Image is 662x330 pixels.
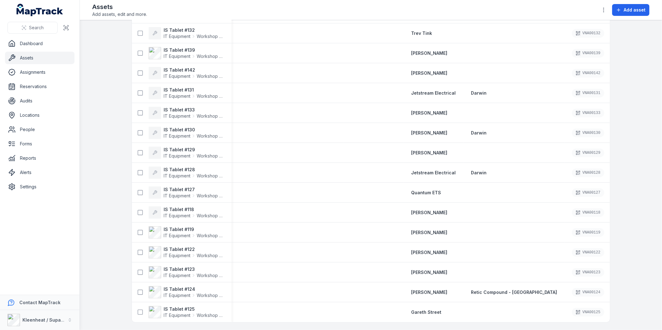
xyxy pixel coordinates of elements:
a: Darwin [471,90,487,96]
strong: IS Tablet #130 [164,127,224,133]
strong: IS Tablet #133 [164,107,224,113]
a: IS Tablet #127IT EquipmentWorkshop Tablets [149,186,224,199]
span: Workshop Tablets [197,113,224,119]
span: Workshop Tablets [197,312,224,318]
h2: Assets [92,2,147,11]
a: [PERSON_NAME] [411,110,447,116]
a: Audits [5,95,74,107]
button: Search [7,22,58,34]
strong: IS Tablet #142 [164,67,224,73]
a: Gareth Street [411,309,441,315]
a: Retic Compound - [GEOGRAPHIC_DATA] [471,289,557,295]
span: Workshop Tablets [197,73,224,79]
a: IS Tablet #125IT EquipmentWorkshop Tablets [149,306,224,318]
strong: IS Tablet #129 [164,147,224,153]
span: Workshop Tablets [197,93,224,99]
span: IT Equipment [164,73,190,79]
span: IT Equipment [164,213,190,219]
a: [PERSON_NAME] [411,289,447,295]
a: Jetstream Electrical [411,170,456,176]
a: [PERSON_NAME] [411,50,447,56]
div: VNA00119 [572,228,604,237]
button: Add asset [612,4,650,16]
a: Assets [5,52,74,64]
div: VNA00128 [572,168,604,177]
span: IT Equipment [164,272,190,279]
span: IT Equipment [164,193,190,199]
span: Workshop Tablets [197,272,224,279]
div: VNA00133 [572,109,604,117]
a: Jetstream Electrical [411,90,456,96]
span: IT Equipment [164,312,190,318]
a: Alerts [5,166,74,179]
div: VNA00139 [572,49,604,58]
span: Workshop Tablets [197,233,224,239]
a: IS Tablet #122IT EquipmentWorkshop Tablets [149,246,224,259]
span: Add assets, edit and more. [92,11,147,17]
span: IT Equipment [164,292,190,299]
a: Reports [5,152,74,164]
span: Workshop Tablets [197,292,224,299]
a: IS Tablet #133IT EquipmentWorkshop Tablets [149,107,224,119]
a: MapTrack [17,4,63,16]
strong: Kleenheat / Supagas [22,317,69,323]
div: VNA00132 [572,29,604,38]
span: IT Equipment [164,133,190,139]
span: IT Equipment [164,33,190,40]
strong: IS Tablet #124 [164,286,224,292]
span: Workshop Tablets [197,33,224,40]
a: Darwin [471,170,487,176]
span: Retic Compound - [GEOGRAPHIC_DATA] [471,290,557,295]
strong: IS Tablet #118 [164,206,224,213]
span: Darwin [471,170,487,175]
a: IS Tablet #142IT EquipmentWorkshop Tablets [149,67,224,79]
div: VNA00131 [572,89,604,97]
strong: IS Tablet #125 [164,306,224,312]
strong: IS Tablet #127 [164,186,224,193]
div: VNA00142 [572,69,604,78]
a: [PERSON_NAME] [411,150,447,156]
a: [PERSON_NAME] [411,130,447,136]
strong: IS Tablet #122 [164,246,224,252]
div: VNA00123 [572,268,604,277]
a: Dashboard [5,37,74,50]
a: [PERSON_NAME] [411,249,447,256]
span: Workshop Tablets [197,133,224,139]
div: VNA00130 [572,129,604,137]
a: Assignments [5,66,74,78]
span: Darwin [471,130,487,135]
a: [PERSON_NAME] [411,269,447,276]
strong: Contact MapTrack [19,300,60,305]
div: VNA00129 [572,148,604,157]
a: IS Tablet #132IT EquipmentWorkshop Tablets [149,27,224,40]
a: IS Tablet #124IT EquipmentWorkshop Tablets [149,286,224,299]
a: IS Tablet #128IT EquipmentWorkshop Tablets [149,167,224,179]
a: IS Tablet #139IT EquipmentWorkshop Tablets [149,47,224,59]
strong: IS Tablet #123 [164,266,224,272]
a: Quantum ETS [411,190,441,196]
strong: IS Tablet #131 [164,87,224,93]
strong: IS Tablet #128 [164,167,224,173]
strong: IS Tablet #119 [164,226,224,233]
a: IS Tablet #130IT EquipmentWorkshop Tablets [149,127,224,139]
span: Search [29,25,44,31]
span: Workshop Tablets [197,193,224,199]
a: [PERSON_NAME] [411,70,447,76]
span: Add asset [624,7,645,13]
strong: IS Tablet #132 [164,27,224,33]
div: VNA00125 [572,308,604,317]
a: [PERSON_NAME] [411,210,447,216]
span: Workshop Tablets [197,213,224,219]
a: Trev Tink [411,30,432,36]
